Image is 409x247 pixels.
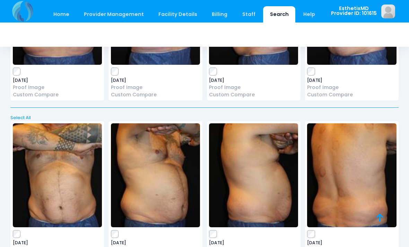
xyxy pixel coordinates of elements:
[152,6,204,23] a: Facility Details
[307,241,396,245] span: [DATE]
[209,84,298,91] a: Proof Image
[209,91,298,98] a: Custom Compare
[209,241,298,245] span: [DATE]
[111,84,200,91] a: Proof Image
[307,78,396,82] span: [DATE]
[13,84,102,91] a: Proof Image
[111,78,200,82] span: [DATE]
[8,114,401,121] a: Select All
[13,123,102,227] img: image
[297,6,322,23] a: Help
[111,123,200,227] img: image
[46,6,76,23] a: Home
[111,91,200,98] a: Custom Compare
[77,6,150,23] a: Provider Management
[205,6,234,23] a: Billing
[13,241,102,245] span: [DATE]
[307,91,396,98] a: Custom Compare
[307,123,396,227] img: image
[209,123,298,227] img: image
[209,78,298,82] span: [DATE]
[13,78,102,82] span: [DATE]
[13,91,102,98] a: Custom Compare
[307,84,396,91] a: Proof Image
[331,6,377,16] span: EsthetixMD Provider ID: 101615
[263,6,295,23] a: Search
[381,5,395,18] img: image
[111,241,200,245] span: [DATE]
[235,6,262,23] a: Staff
